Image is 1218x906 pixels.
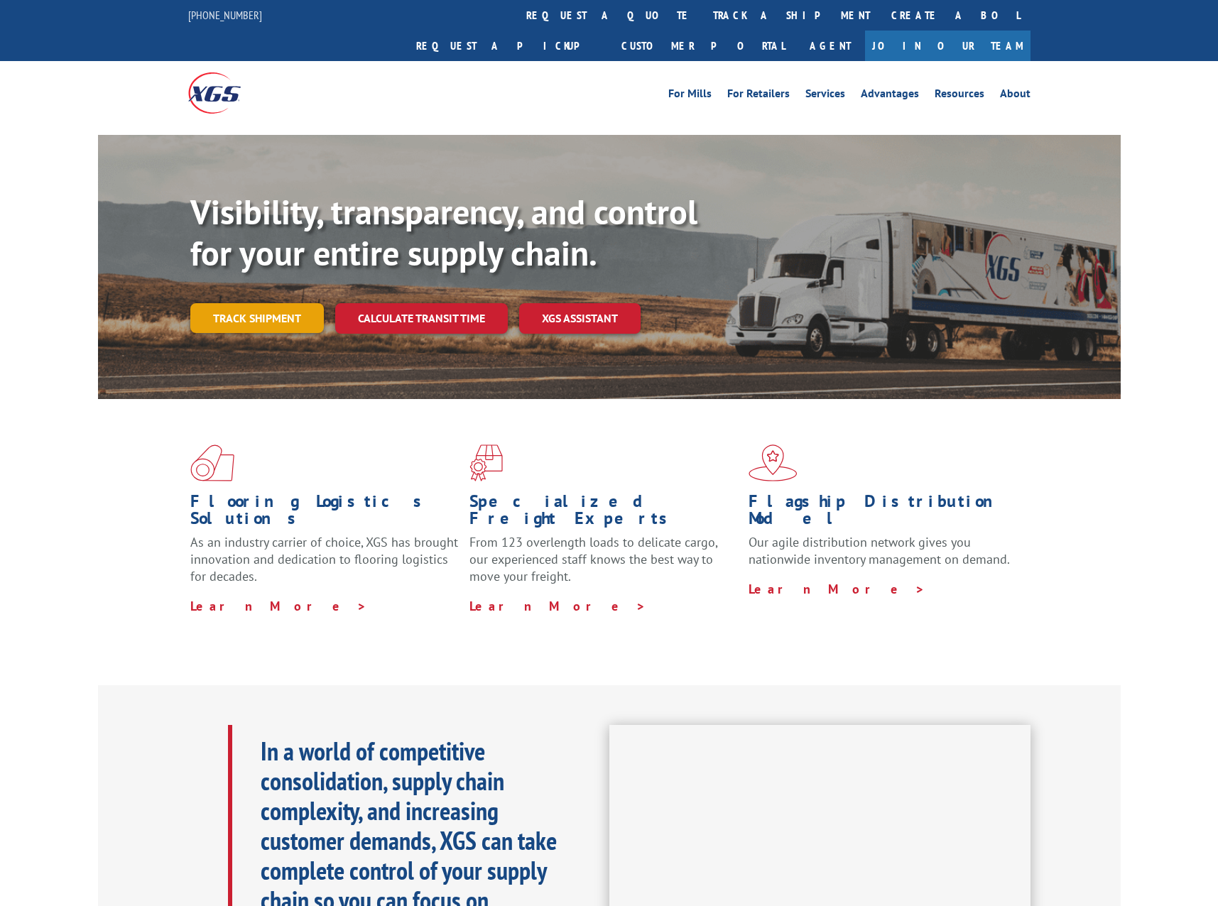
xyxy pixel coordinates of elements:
[865,31,1031,61] a: Join Our Team
[469,444,503,481] img: xgs-icon-focused-on-flooring-red
[190,493,459,534] h1: Flooring Logistics Solutions
[469,493,738,534] h1: Specialized Freight Experts
[188,8,262,22] a: [PHONE_NUMBER]
[805,88,845,104] a: Services
[469,598,646,614] a: Learn More >
[935,88,984,104] a: Resources
[749,534,1010,567] span: Our agile distribution network gives you nationwide inventory management on demand.
[861,88,919,104] a: Advantages
[406,31,611,61] a: Request a pickup
[190,303,324,333] a: Track shipment
[190,534,458,584] span: As an industry carrier of choice, XGS has brought innovation and dedication to flooring logistics...
[190,598,367,614] a: Learn More >
[190,444,234,481] img: xgs-icon-total-supply-chain-intelligence-red
[668,88,712,104] a: For Mills
[749,444,798,481] img: xgs-icon-flagship-distribution-model-red
[1000,88,1031,104] a: About
[335,303,508,334] a: Calculate transit time
[749,493,1017,534] h1: Flagship Distribution Model
[519,303,641,334] a: XGS ASSISTANT
[469,534,738,597] p: From 123 overlength loads to delicate cargo, our experienced staff knows the best way to move you...
[749,581,925,597] a: Learn More >
[795,31,865,61] a: Agent
[727,88,790,104] a: For Retailers
[611,31,795,61] a: Customer Portal
[190,190,697,275] b: Visibility, transparency, and control for your entire supply chain.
